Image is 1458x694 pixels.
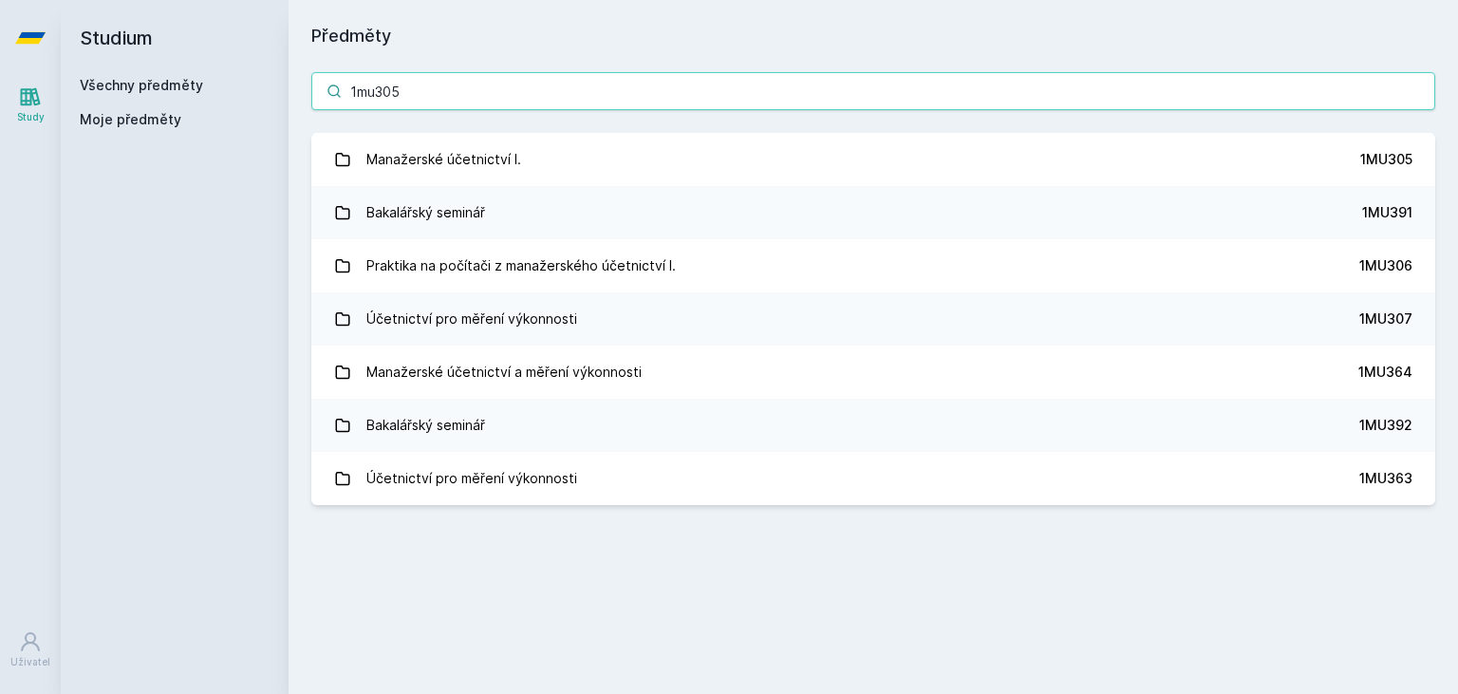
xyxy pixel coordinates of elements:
span: Moje předměty [80,110,181,129]
a: Praktika na počítači z manažerského účetnictví I. 1MU306 [311,239,1435,292]
a: Study [4,76,57,134]
a: Účetnictví pro měření výkonnosti 1MU363 [311,452,1435,505]
div: Manažerské účetnictví a měření výkonnosti [366,353,642,391]
a: Uživatel [4,621,57,679]
a: Bakalářský seminář 1MU392 [311,399,1435,452]
input: Název nebo ident předmětu… [311,72,1435,110]
div: Praktika na počítači z manažerského účetnictví I. [366,247,676,285]
div: 1MU363 [1359,469,1412,488]
a: Manažerské účetnictví I. 1MU305 [311,133,1435,186]
a: Bakalářský seminář 1MU391 [311,186,1435,239]
div: 1MU392 [1359,416,1412,435]
div: Study [17,110,45,124]
a: Účetnictví pro měření výkonnosti 1MU307 [311,292,1435,346]
div: Účetnictví pro měření výkonnosti [366,460,577,497]
div: 1MU307 [1359,309,1412,328]
a: Manažerské účetnictví a měření výkonnosti 1MU364 [311,346,1435,399]
div: Bakalářský seminář [366,194,485,232]
div: Bakalářský seminář [366,406,485,444]
div: 1MU391 [1362,203,1412,222]
div: Účetnictví pro měření výkonnosti [366,300,577,338]
div: 1MU305 [1360,150,1412,169]
div: 1MU306 [1359,256,1412,275]
h1: Předměty [311,23,1435,49]
a: Všechny předměty [80,77,203,93]
div: Uživatel [10,655,50,669]
div: 1MU364 [1358,363,1412,382]
div: Manažerské účetnictví I. [366,141,521,178]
